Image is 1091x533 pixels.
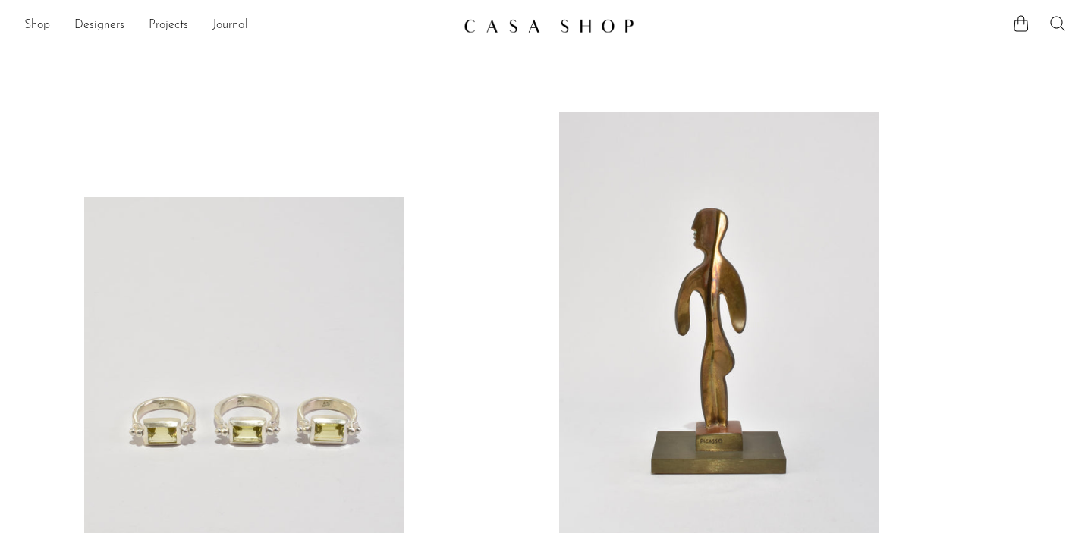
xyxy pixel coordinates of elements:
a: Designers [74,16,124,36]
a: Journal [212,16,248,36]
a: Projects [149,16,188,36]
a: Shop [24,16,50,36]
ul: NEW HEADER MENU [24,13,451,39]
nav: Desktop navigation [24,13,451,39]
